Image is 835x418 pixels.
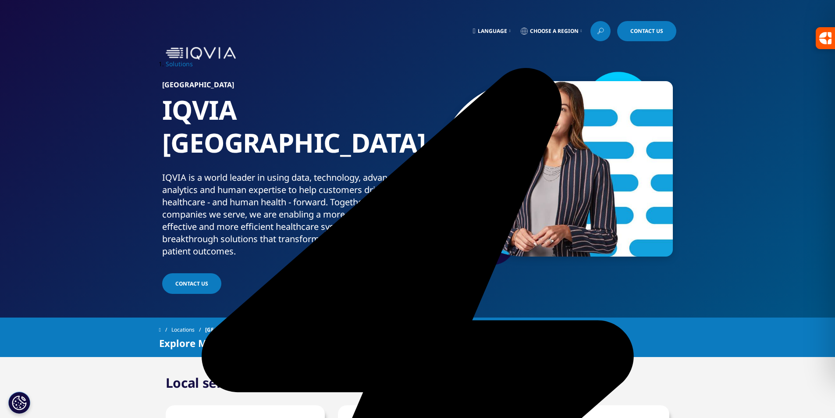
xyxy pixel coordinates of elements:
[8,392,30,414] button: Cookies Settings
[478,28,507,35] span: Language
[530,28,579,35] span: Choose a Region
[630,29,663,34] span: Contact Us
[617,21,676,41] a: Contact Us
[166,47,236,60] img: IQVIA Healthcare Information Technology and Pharma Clinical Research Company
[166,60,193,68] a: Solutions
